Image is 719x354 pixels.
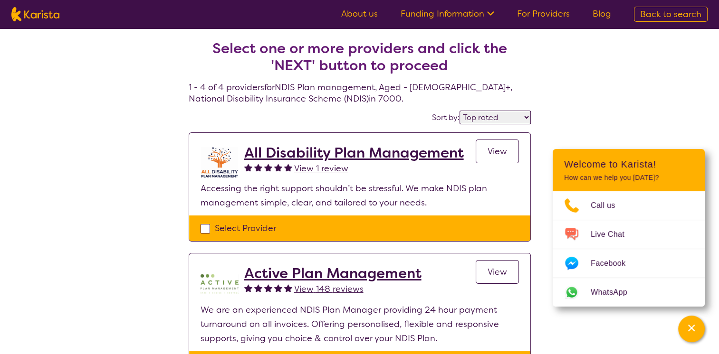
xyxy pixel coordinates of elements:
img: fullstar [254,163,262,171]
button: Channel Menu [678,316,705,342]
p: We are an experienced NDIS Plan Manager providing 24 hour payment turnaround on all invoices. Off... [201,303,519,345]
img: fullstar [244,163,252,171]
span: View 1 review [294,163,348,174]
a: Funding Information [401,8,494,19]
a: View [476,260,519,284]
a: Active Plan Management [244,265,422,282]
div: Channel Menu [553,149,705,307]
span: View 148 reviews [294,283,364,295]
h2: Select one or more providers and click the 'NEXT' button to proceed [200,40,519,74]
a: View 148 reviews [294,282,364,296]
a: For Providers [517,8,570,19]
a: About us [341,8,378,19]
a: Blog [593,8,611,19]
span: WhatsApp [591,285,639,299]
span: Back to search [640,9,701,20]
ul: Choose channel [553,191,705,307]
img: fullstar [274,284,282,292]
span: Call us [591,198,627,213]
a: Web link opens in a new tab. [553,278,705,307]
a: View [476,140,519,163]
a: Back to search [634,7,708,22]
img: pypzb5qm7jexfhutod0x.png [201,265,239,303]
h4: 1 - 4 of 4 providers for NDIS Plan management , Aged - [DEMOGRAPHIC_DATA]+ , National Disability ... [189,17,531,104]
span: View [488,146,507,157]
p: Accessing the right support shouldn’t be stressful. We make NDIS plan management simple, clear, a... [201,181,519,210]
img: fullstar [274,163,282,171]
img: fullstar [264,163,272,171]
img: fullstar [284,163,292,171]
img: fullstar [254,284,262,292]
a: View 1 review [294,161,348,176]
img: at5vqv0lot2lggohlylh.jpg [201,144,239,181]
a: All Disability Plan Management [244,144,464,161]
label: Sort by: [432,112,460,122]
span: View [488,266,507,278]
h2: Welcome to Karista! [564,158,693,170]
p: How can we help you [DATE]? [564,174,693,182]
img: fullstar [284,284,292,292]
img: fullstar [264,284,272,292]
img: fullstar [244,284,252,292]
span: Live Chat [591,227,636,242]
span: Facebook [591,256,637,270]
img: Karista logo [11,7,59,21]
